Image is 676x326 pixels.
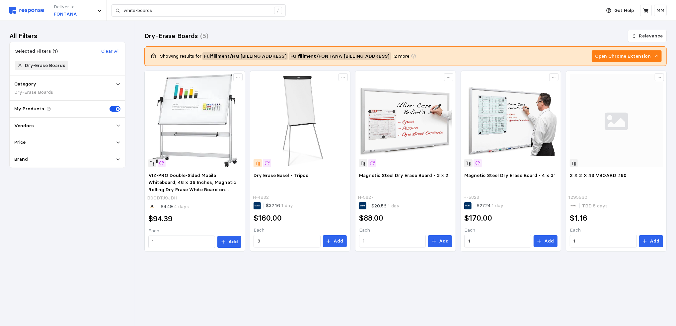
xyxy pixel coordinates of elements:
[439,238,449,245] p: Add
[254,172,309,178] span: Dry Erase Easel - Tripod
[101,48,119,55] p: Clear All
[490,202,503,208] span: 1 day
[54,11,77,18] p: FONTANA
[228,238,238,245] p: Add
[595,53,651,60] p: Open Chrome Extension
[639,32,663,40] p: Relevance
[254,74,347,167] img: H-4982
[204,53,286,60] span: Fulfillment / HQ [BILLING ADDRESS]
[615,7,634,14] p: Get Help
[334,238,343,245] p: Add
[602,4,638,17] button: Get Help
[123,5,270,17] input: Search for a product name or SKU
[161,203,189,210] p: $4.49
[464,227,558,234] p: Each
[274,7,282,15] div: /
[428,235,452,247] button: Add
[9,31,37,40] h3: All Filters
[254,213,282,223] h2: $160.00
[363,235,422,247] input: Qty
[9,7,44,14] img: svg%3e
[568,194,587,201] p: 1295560
[628,30,667,42] button: Relevance
[359,227,452,234] p: Each
[253,194,269,201] p: H-4982
[148,227,242,235] p: Each
[544,238,554,245] p: Add
[464,213,492,223] h2: $170.00
[254,227,347,234] p: Each
[144,31,198,40] h3: Dry-Erase Boards
[592,50,662,62] button: Open Chrome Extension
[570,172,627,178] span: 2 X 2 X 48 VBOARD .160
[656,7,664,14] p: MM
[358,194,374,201] p: H-5827
[570,227,663,234] p: Each
[650,238,659,245] p: Add
[14,156,28,163] p: Brand
[14,122,34,130] p: Vendors
[639,235,663,247] button: Add
[534,235,558,247] button: Add
[463,194,479,201] p: H-5828
[148,172,236,207] span: VIZ-PRO Double-Sided Mobile Whiteboard, 48 x 36 Inches, Magnetic Rolling Dry Erase White Board on...
[148,214,173,224] h2: $94.39
[15,48,58,55] div: Selected Filters (1)
[468,235,528,247] input: Qty
[14,89,120,96] div: Dry-Erase Boards
[54,3,77,11] p: Deliver to
[371,202,400,210] p: $20.56
[14,139,26,146] p: Price
[654,5,667,16] button: MM
[570,213,587,223] h2: $1.16
[392,53,410,60] span: + 2 more
[14,81,36,88] p: Category
[25,62,65,69] div: Dry-Erase Boards
[200,31,208,40] h3: (5)
[387,203,400,209] span: 1 day
[323,235,347,247] button: Add
[147,194,177,202] p: B0CBTJ9JBH
[280,202,293,208] span: 1 day
[573,235,633,247] input: Qty
[359,172,449,178] span: Magnetic Steel Dry Erase Board - 3 x 2'
[359,74,452,167] img: H-5827_txt_USEng
[464,74,558,167] img: H-5828_txt_USEng
[217,236,241,248] button: Add
[148,74,242,167] img: 51gB9vKjQhL.__AC_SX300_SY300_QL70_FMwebp_.jpg
[14,105,44,113] p: My Products
[258,235,317,247] input: Qty
[173,203,189,209] span: 4 days
[101,47,120,55] button: Clear All
[464,172,555,178] span: Magnetic Steel Dry Erase Board - 4 x 3'
[592,203,608,209] span: 5 days
[477,202,503,209] p: $27.24
[570,74,663,167] img: svg%3e
[152,236,211,248] input: Qty
[290,53,389,60] span: Fulfillment / FONTANA [BILLING ADDRESS]
[359,213,383,223] h2: $88.00
[160,53,201,60] p: Showing results for
[582,202,608,210] p: TBD
[266,202,293,209] p: $32.16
